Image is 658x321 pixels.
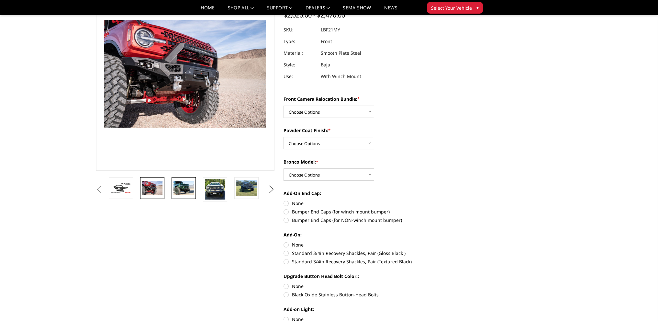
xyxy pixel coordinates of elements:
a: Home [201,6,215,15]
label: Add-on Light: [284,306,462,313]
img: Bronco Baja Front (winch mount) [142,181,162,195]
label: Bumper End Caps (for winch mount bumper) [284,208,462,215]
dd: Baja [321,59,330,71]
label: Standard 3/4in Recovery Shackles, Pair (Textured Black) [284,258,462,265]
dd: Front [321,36,332,47]
label: Add-On End Cap: [284,190,462,197]
dd: Smooth Plate Steel [321,47,361,59]
a: News [384,6,397,15]
button: Select Your Vehicle [427,2,483,14]
label: None [284,283,462,290]
button: Previous [95,185,104,194]
label: None [284,241,462,248]
iframe: Chat Widget [626,290,658,321]
label: Standard 3/4in Recovery Shackles, Pair (Gloss Black ) [284,250,462,257]
label: Powder Coat Finish: [284,127,462,134]
label: Front Camera Relocation Bundle: [284,96,462,102]
dt: SKU: [284,24,316,36]
label: Add-On: [284,231,462,238]
img: Bronco Baja Front (winch mount) [173,181,194,195]
dd: With Winch Mount [321,71,361,82]
a: Dealers [306,6,330,15]
dt: Material: [284,47,316,59]
img: Bronco Baja Front (winch mount) [236,180,257,196]
button: Next [266,185,276,194]
a: SEMA Show [343,6,371,15]
label: Bronco Model: [284,158,462,165]
dt: Style: [284,59,316,71]
label: None [284,200,462,207]
dd: LBF21MY [321,24,340,36]
label: Black Oxide Stainless Button-Head Bolts [284,291,462,298]
img: Bodyguard Ford Bronco [111,182,131,194]
dt: Use: [284,71,316,82]
a: Support [267,6,293,15]
img: Bronco Baja Front (winch mount) [205,179,225,200]
span: ▾ [476,4,479,11]
label: Upgrade Button Head Bolt Color:: [284,273,462,280]
label: Bumper End Caps (for NON-winch mount bumper) [284,217,462,224]
dt: Type: [284,36,316,47]
a: shop all [228,6,254,15]
span: Select Your Vehicle [431,5,472,11]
